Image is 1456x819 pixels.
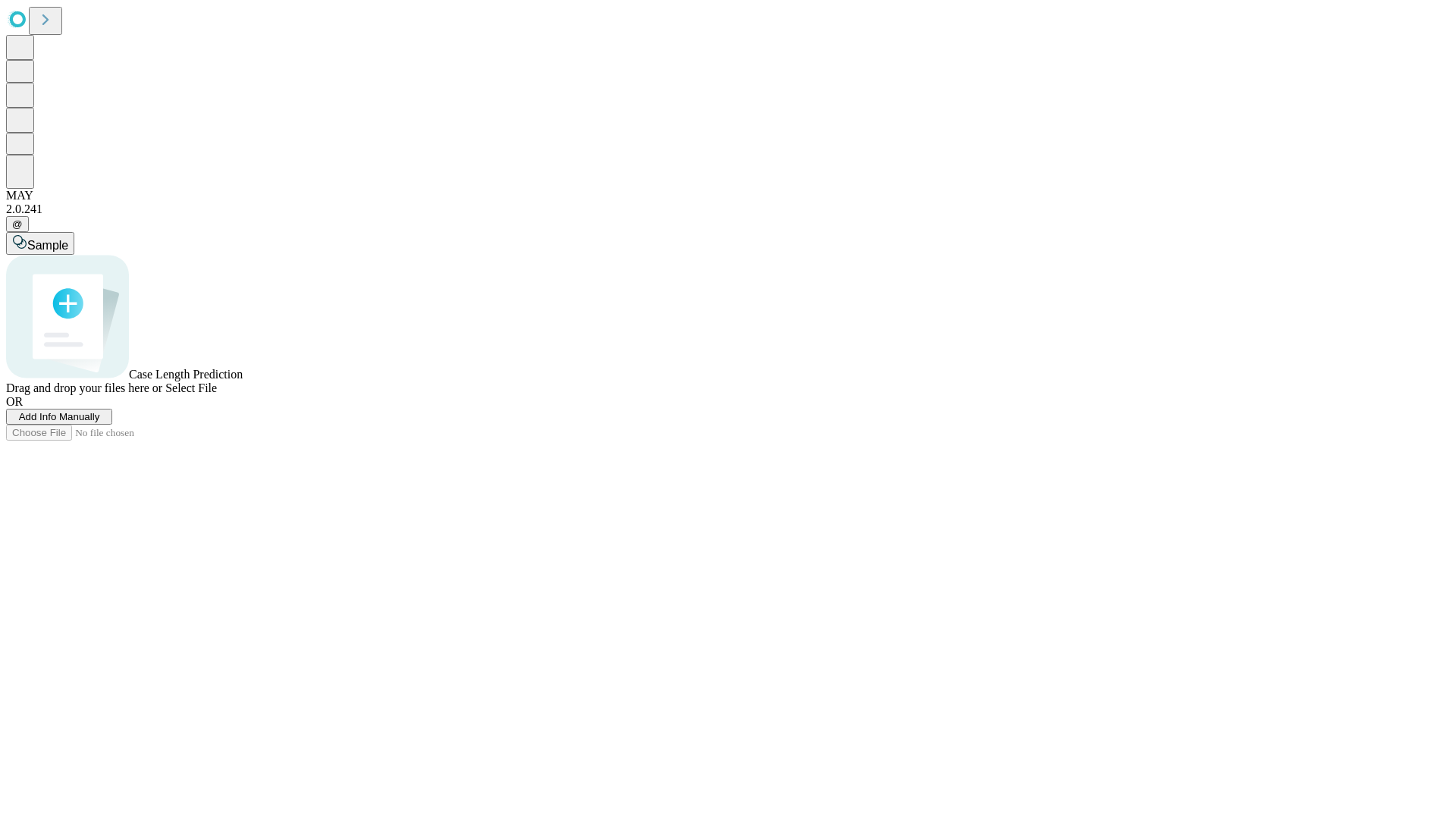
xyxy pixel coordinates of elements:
button: @ [6,216,29,232]
span: Sample [27,239,68,252]
button: Add Info Manually [6,409,112,425]
span: @ [12,218,23,230]
span: Case Length Prediction [129,368,243,381]
button: Sample [6,232,74,255]
div: 2.0.241 [6,202,1450,216]
span: Drag and drop your files here or [6,381,162,394]
span: OR [6,395,23,408]
span: Add Info Manually [19,411,100,422]
span: Select File [165,381,217,394]
div: MAY [6,189,1450,202]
